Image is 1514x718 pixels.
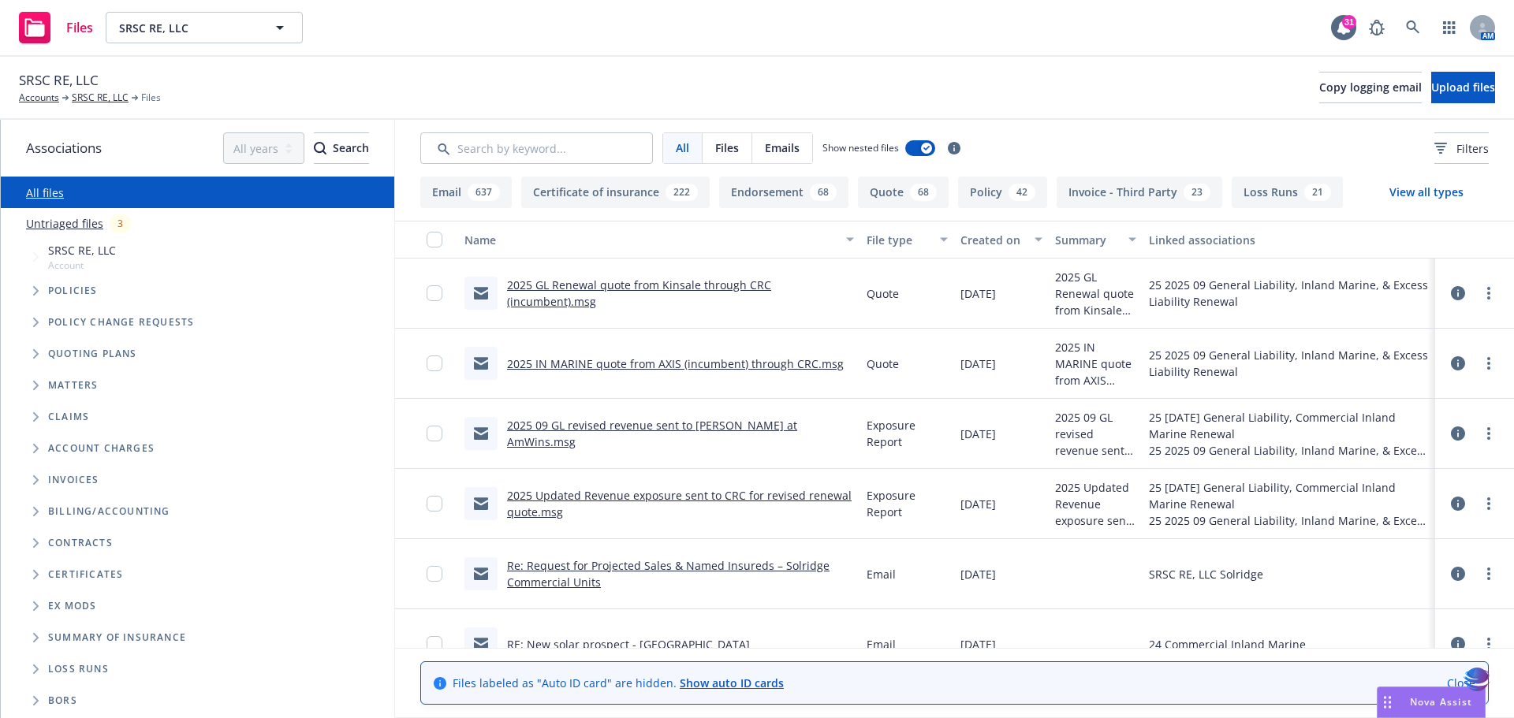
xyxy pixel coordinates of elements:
a: Close [1447,675,1475,691]
a: Switch app [1434,12,1465,43]
span: 2025 IN MARINE quote from AXIS (incumbent) through CRC [1055,339,1137,389]
button: Name [458,221,860,259]
input: Toggle Row Selected [427,636,442,652]
button: Upload files [1431,72,1495,103]
span: Exposure Report [867,487,949,520]
span: SRSC RE, LLC [19,70,99,91]
a: 2025 Updated Revenue exposure sent to CRC for revised renewal quote.msg [507,488,852,519]
input: Toggle Row Selected [427,426,442,441]
span: Ex Mods [48,601,96,611]
input: Toggle Row Selected [427,355,442,371]
button: Linked associations [1143,221,1435,259]
span: Copy logging email [1319,80,1422,95]
span: Exposure Report [867,417,949,450]
input: Toggle Row Selected [427,496,442,512]
span: Policies [48,286,98,296]
input: Search by keyword... [420,132,653,164]
div: SRSC RE, LLC Solridge [1149,566,1263,582]
div: Linked associations [1149,232,1429,248]
span: SRSC RE, LLC [48,242,116,259]
span: Quote [867,355,899,372]
svg: Search [314,142,326,154]
button: SRSC RE, LLC [106,12,303,43]
span: Show nested files [822,141,899,154]
a: more [1479,634,1498,653]
input: Toggle Row Selected [427,566,442,582]
span: Policy change requests [48,318,194,327]
div: Search [314,133,369,163]
a: more [1479,424,1498,443]
div: 637 [468,184,500,201]
a: SRSC RE, LLC [72,91,129,105]
div: File type [867,232,931,248]
button: Loss Runs [1232,177,1343,208]
div: 25 [DATE] General Liability, Commercial Inland Marine Renewal [1149,479,1429,512]
input: Select all [427,232,442,247]
button: View all types [1364,177,1489,208]
div: 25 2025 09 General Liability, Inland Marine, & Excess Liability Renewal [1149,512,1429,529]
button: Created on [954,221,1049,259]
span: Loss Runs [48,664,109,674]
span: Email [867,636,896,653]
div: 25 2025 09 General Liability, Inland Marine, & Excess Liability Renewal [1149,442,1429,459]
span: [DATE] [960,636,996,653]
span: BORs [48,696,77,705]
span: Quoting plans [48,349,137,359]
span: [DATE] [960,496,996,512]
span: Files labeled as "Auto ID card" are hidden. [453,675,784,691]
span: Invoices [48,475,99,485]
div: Drag to move [1378,687,1397,717]
div: 24 Commercial Inland Marine [1149,636,1306,653]
span: Email [867,566,896,582]
span: Files [715,140,739,156]
div: 23 [1184,184,1210,201]
a: more [1479,354,1498,373]
span: [DATE] [960,426,996,442]
a: more [1479,284,1498,303]
div: 68 [810,184,837,201]
div: 21 [1304,184,1331,201]
button: File type [860,221,955,259]
a: Report a Bug [1361,12,1393,43]
button: Invoice - Third Party [1057,177,1222,208]
span: 2025 09 GL revised revenue sent to [PERSON_NAME] at [GEOGRAPHIC_DATA] [1055,409,1137,459]
div: 3 [110,214,131,233]
a: Re: Request for Projected Sales & Named Insureds – Solridge Commercial Units [507,558,830,590]
a: more [1479,494,1498,513]
button: Endorsement [719,177,848,208]
img: svg+xml;base64,PHN2ZyB3aWR0aD0iMzQiIGhlaWdodD0iMzQiIHZpZXdCb3g9IjAgMCAzNCAzNCIgZmlsbD0ibm9uZSIgeG... [1464,665,1490,694]
span: Quote [867,285,899,302]
span: [DATE] [960,355,996,372]
div: Summary [1055,232,1120,248]
div: Name [464,232,837,248]
span: Emails [765,140,800,156]
div: 31 [1342,15,1356,29]
a: 2025 GL Renewal quote from Kinsale through CRC (incumbent).msg [507,277,771,309]
span: Certificates [48,570,123,579]
span: Account [48,259,116,272]
span: 2025 Updated Revenue exposure sent to CRC for revised renewal quote [1055,479,1137,529]
span: SRSC RE, LLC [119,20,255,36]
button: Certificate of insurance [521,177,710,208]
div: Folder Tree Example [1,496,394,716]
a: more [1479,564,1498,583]
a: 2025 IN MARINE quote from AXIS (incumbent) through CRC.msg [507,356,844,371]
a: 2025 09 GL revised revenue sent to [PERSON_NAME] at AmWins.msg [507,418,797,449]
span: [DATE] [960,566,996,582]
button: Filters [1434,132,1489,164]
span: Associations [26,138,102,158]
span: [DATE] [960,285,996,302]
div: Tree Example [1,239,394,496]
a: Files [13,6,99,50]
span: Summary of insurance [48,633,186,642]
a: All files [26,185,64,200]
div: 68 [910,184,937,201]
span: Nova Assist [1410,695,1472,709]
div: 25 2025 09 General Liability, Inland Marine, & Excess Liability Renewal [1149,347,1429,380]
div: 222 [666,184,698,201]
span: Files [141,91,161,105]
button: Nova Assist [1377,686,1486,718]
a: Accounts [19,91,59,105]
a: RE: New solar prospect - [GEOGRAPHIC_DATA] [507,637,750,652]
span: Contracts [48,538,113,548]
